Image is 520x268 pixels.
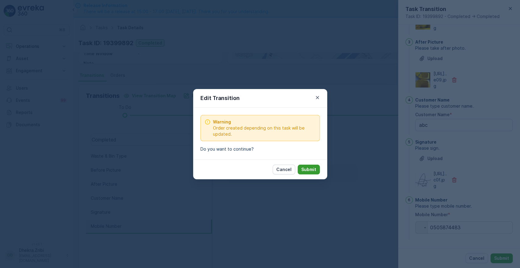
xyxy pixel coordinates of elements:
[301,166,316,173] p: Submit
[213,119,316,125] span: Warning
[200,146,320,152] p: Do you want to continue?
[298,165,320,174] button: Submit
[200,94,240,102] p: Edit Transition
[276,166,292,173] p: Cancel
[273,165,295,174] button: Cancel
[213,125,316,137] span: Order created depending on this task will be updated.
